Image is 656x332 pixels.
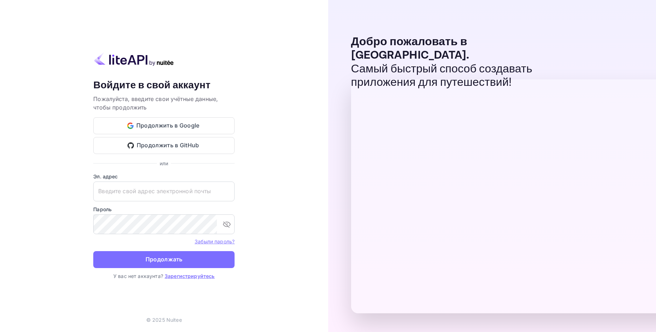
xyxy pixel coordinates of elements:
[220,217,234,231] button: переключить видимость пароля
[93,52,175,66] img: liteapi
[93,137,235,154] button: Продолжить в GitHub
[93,79,211,92] ya-tr-span: Войдите в свой аккаунт
[195,238,235,244] ya-tr-span: Забыли пароль?
[146,317,182,323] ya-tr-span: © 2025 Nuitee
[93,182,235,201] input: Введите свой адрес электронной почты
[93,95,218,111] ya-tr-span: Пожалуйста, введите свои учётные данные, чтобы продолжить
[113,273,163,279] ya-tr-span: У вас нет аккаунта?
[93,173,118,179] ya-tr-span: Эл. адрес
[146,255,183,264] ya-tr-span: Продолжать
[351,62,532,90] ya-tr-span: Самый быстрый способ создавать приложения для путешествий!
[93,251,235,268] button: Продолжать
[195,238,235,245] a: Забыли пароль?
[136,121,200,130] ya-tr-span: Продолжить в Google
[137,141,199,150] ya-tr-span: Продолжить в GitHub
[93,117,235,134] button: Продолжить в Google
[351,35,469,63] ya-tr-span: Добро пожаловать в [GEOGRAPHIC_DATA].
[93,206,112,212] ya-tr-span: Пароль
[160,160,168,166] ya-tr-span: или
[165,273,215,279] a: Зарегистрируйтесь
